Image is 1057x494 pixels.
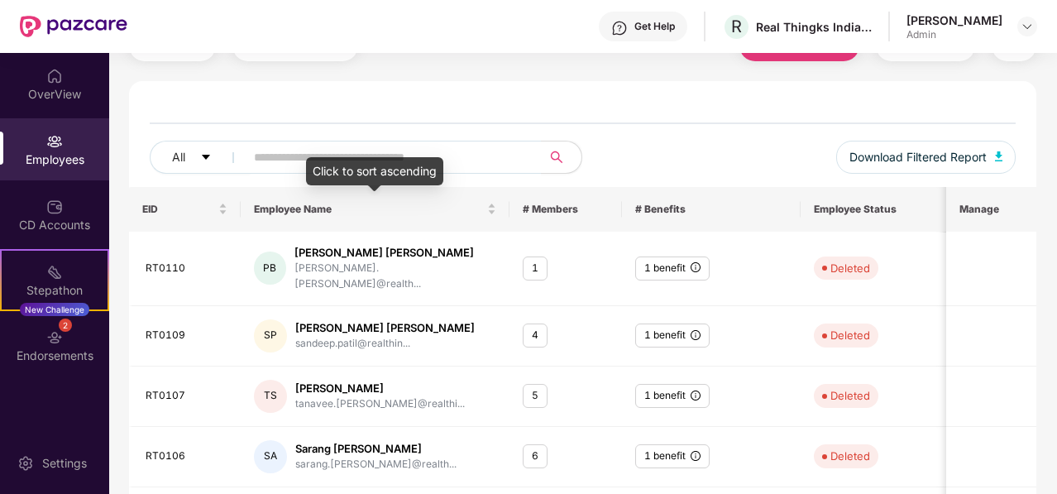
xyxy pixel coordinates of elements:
[46,329,63,346] img: svg+xml;base64,PHN2ZyBpZD0iRW5kb3JzZW1lbnRzIiB4bWxucz0iaHR0cDovL3d3dy53My5vcmcvMjAwMC9zdmciIHdpZH...
[241,187,509,232] th: Employee Name
[146,261,227,276] div: RT0110
[254,380,287,413] div: TS
[691,330,701,340] span: info-circle
[541,141,582,174] button: search
[46,133,63,150] img: svg+xml;base64,PHN2ZyBpZD0iRW1wbG95ZWVzIiB4bWxucz0iaHR0cDovL3d3dy53My5vcmcvMjAwMC9zdmciIHdpZHRoPS...
[20,303,89,316] div: New Challenge
[947,187,1036,232] th: Manage
[1021,20,1034,33] img: svg+xml;base64,PHN2ZyBpZD0iRHJvcGRvd24tMzJ4MzIiIHhtbG5zPSJodHRwOi8vd3d3LnczLm9yZy8yMDAwL3N2ZyIgd2...
[129,187,241,232] th: EID
[200,151,212,165] span: caret-down
[814,203,954,216] span: Employee Status
[801,187,980,232] th: Employee Status
[294,261,497,292] div: [PERSON_NAME].[PERSON_NAME]@realth...
[995,151,1003,161] img: svg+xml;base64,PHN2ZyB4bWxucz0iaHR0cDovL3d3dy53My5vcmcvMjAwMC9zdmciIHhtbG5zOnhsaW5rPSJodHRwOi8vd3...
[2,282,108,299] div: Stepathon
[523,384,548,408] div: 5
[830,260,870,276] div: Deleted
[830,448,870,464] div: Deleted
[146,328,227,343] div: RT0109
[146,388,227,404] div: RT0107
[295,381,465,396] div: [PERSON_NAME]
[731,17,742,36] span: R
[523,444,548,468] div: 6
[17,455,34,472] img: svg+xml;base64,PHN2ZyBpZD0iU2V0dGluZy0yMHgyMCIgeG1sbnM9Imh0dHA6Ly93d3cudzMub3JnLzIwMDAvc3ZnIiB3aW...
[906,12,1002,28] div: [PERSON_NAME]
[635,324,710,348] div: 1 benefit
[295,441,457,457] div: Sarang [PERSON_NAME]
[634,20,675,33] div: Get Help
[756,19,872,35] div: Real Thingks India Private Limited
[172,148,185,166] span: All
[691,262,701,272] span: info-circle
[906,28,1002,41] div: Admin
[849,148,987,166] span: Download Filtered Report
[146,448,227,464] div: RT0106
[295,396,465,412] div: tanavee.[PERSON_NAME]@realthi...
[254,252,285,285] div: PB
[142,203,215,216] span: EID
[254,440,287,473] div: SA
[509,187,621,232] th: # Members
[46,264,63,281] img: svg+xml;base64,PHN2ZyB4bWxucz0iaHR0cDovL3d3dy53My5vcmcvMjAwMC9zdmciIHdpZHRoPSIyMSIgaGVpZ2h0PSIyMC...
[523,324,548,348] div: 4
[611,20,628,36] img: svg+xml;base64,PHN2ZyBpZD0iSGVscC0zMngzMiIgeG1sbnM9Imh0dHA6Ly93d3cudzMub3JnLzIwMDAvc3ZnIiB3aWR0aD...
[635,257,710,281] div: 1 benefit
[46,199,63,215] img: svg+xml;base64,PHN2ZyBpZD0iQ0RfQWNjb3VudHMiIGRhdGEtbmFtZT0iQ0QgQWNjb3VudHMiIHhtbG5zPSJodHRwOi8vd3...
[295,457,457,472] div: sarang.[PERSON_NAME]@realth...
[622,187,801,232] th: # Benefits
[295,320,475,336] div: [PERSON_NAME] [PERSON_NAME]
[523,257,548,281] div: 1
[37,455,92,472] div: Settings
[836,141,1016,174] button: Download Filtered Report
[20,16,127,37] img: New Pazcare Logo
[254,203,484,216] span: Employee Name
[830,387,870,404] div: Deleted
[46,68,63,84] img: svg+xml;base64,PHN2ZyBpZD0iSG9tZSIgeG1sbnM9Imh0dHA6Ly93d3cudzMub3JnLzIwMDAvc3ZnIiB3aWR0aD0iMjAiIG...
[541,151,573,164] span: search
[306,157,443,185] div: Click to sort ascending
[691,391,701,400] span: info-circle
[294,245,497,261] div: [PERSON_NAME] [PERSON_NAME]
[150,141,251,174] button: Allcaret-down
[295,336,475,352] div: sandeep.patil@realthin...
[635,444,710,468] div: 1 benefit
[254,319,287,353] div: SP
[59,319,72,332] div: 2
[635,384,710,408] div: 1 benefit
[691,451,701,461] span: info-circle
[830,327,870,343] div: Deleted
